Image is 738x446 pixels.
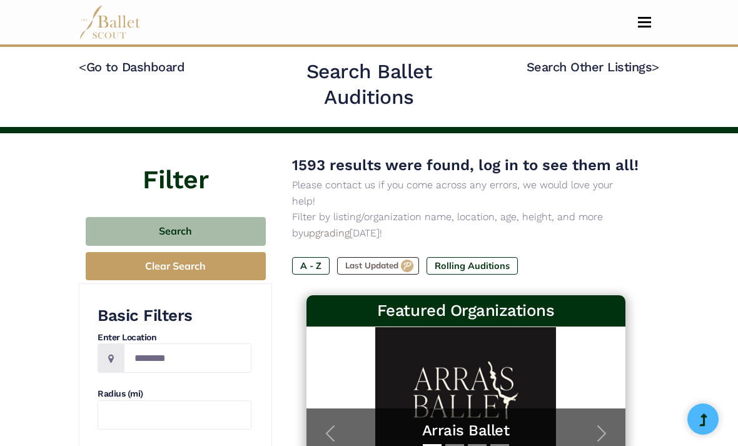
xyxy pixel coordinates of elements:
a: Arrais Ballet [319,421,613,440]
p: Filter by listing/organization name, location, age, height, and more by [DATE]! [292,209,639,241]
h3: Basic Filters [98,305,251,327]
h4: Filter [79,133,272,198]
h4: Enter Location [98,332,251,344]
h2: Search Ballet Auditions [263,59,475,111]
a: <Go to Dashboard [79,59,184,74]
button: Toggle navigation [630,16,659,28]
label: Last Updated [337,257,419,275]
h3: Featured Organizations [316,300,615,322]
a: Search Other Listings> [527,59,659,74]
span: 1593 results were found, log in to see them all! [292,156,639,174]
a: upgrading [303,227,350,239]
label: A - Z [292,257,330,275]
code: < [79,59,86,74]
button: Clear Search [86,252,266,280]
input: Location [124,343,251,373]
button: Search [86,217,266,246]
p: Please contact us if you come across any errors, we would love your help! [292,177,639,209]
code: > [652,59,659,74]
h4: Radius (mi) [98,388,251,400]
label: Rolling Auditions [427,257,518,275]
